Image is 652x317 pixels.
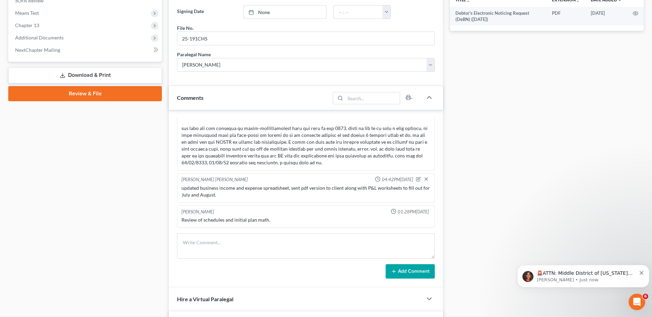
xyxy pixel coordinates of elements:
div: updated business income and expense spreadsheet, sent pdf version to client along with P&L worksh... [181,185,430,198]
span: Additional Documents [15,35,64,40]
span: 6 [643,294,648,299]
a: NextChapter Mailing [10,44,162,56]
div: Paralegal Name [177,51,211,58]
td: Debtor's Electronic Noticing Request (DeBN) ([DATE]) [450,7,546,26]
span: NextChapter Mailing [15,47,60,53]
div: [PERSON_NAME] [181,209,214,215]
span: Means Test [15,10,39,16]
a: Download & Print [8,67,162,83]
span: Chapter 13 [15,22,39,28]
div: Review of schedules and initial plan math. [181,216,430,223]
iframe: Intercom notifications message [515,250,652,298]
a: None [244,5,326,19]
span: 04:42PM[DATE] [382,176,413,183]
div: [PERSON_NAME] [PERSON_NAME] [181,176,248,183]
iframe: Intercom live chat [629,294,645,310]
td: PDF [546,7,585,26]
input: -- [177,32,434,45]
span: 01:28PM[DATE] [398,209,429,215]
input: Search... [345,92,400,104]
label: Signing Date [174,5,240,19]
div: File No. [177,24,194,32]
a: Review & File [8,86,162,101]
div: 5lo ips dolorsita conse, adipis elit se doei temporin. ut laboreetd mag aliquaeni adm v quisnos 6... [181,77,430,166]
span: Hire a Virtual Paralegal [177,296,233,302]
span: Comments [177,94,203,101]
td: [DATE] [585,7,627,26]
input: -- : -- [334,5,383,19]
button: Add Comment [386,264,435,279]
